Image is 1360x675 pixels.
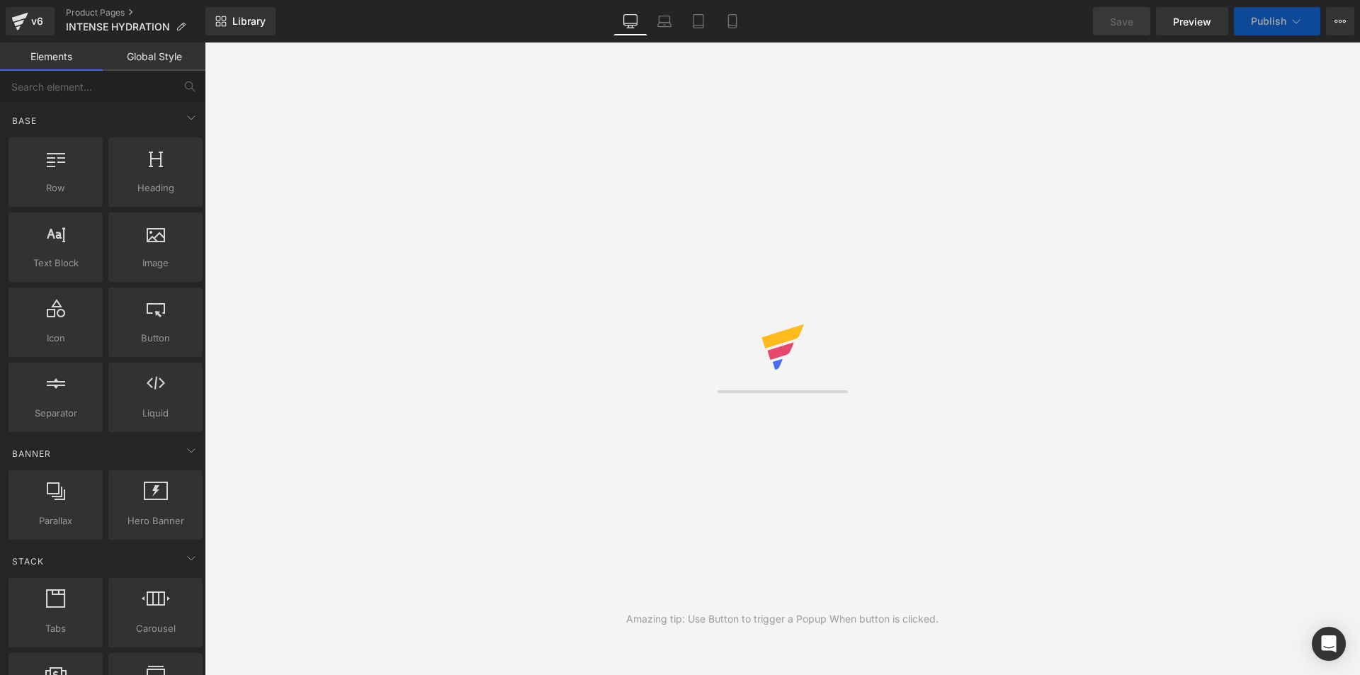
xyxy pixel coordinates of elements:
span: Separator [13,406,98,421]
span: Heading [113,181,198,195]
a: Global Style [103,42,205,71]
a: Laptop [647,7,681,35]
span: Carousel [113,621,198,636]
span: Preview [1173,14,1211,29]
span: Library [232,15,266,28]
span: INTENSE HYDRATION [66,21,170,33]
span: Publish [1251,16,1286,27]
span: Hero Banner [113,514,198,528]
a: New Library [205,7,276,35]
span: Banner [11,447,52,460]
a: v6 [6,7,55,35]
div: Amazing tip: Use Button to trigger a Popup When button is clicked. [626,611,939,627]
div: v6 [28,12,46,30]
span: Tabs [13,621,98,636]
span: Row [13,181,98,195]
span: Image [113,256,198,271]
span: Text Block [13,256,98,271]
span: Base [11,114,38,127]
span: Save [1110,14,1133,29]
a: Desktop [613,7,647,35]
div: Open Intercom Messenger [1312,627,1346,661]
button: Publish [1234,7,1320,35]
a: Tablet [681,7,715,35]
span: Liquid [113,406,198,421]
a: Preview [1156,7,1228,35]
a: Mobile [715,7,749,35]
span: Parallax [13,514,98,528]
span: Stack [11,555,45,568]
a: Product Pages [66,7,205,18]
span: Icon [13,331,98,346]
span: Button [113,331,198,346]
button: More [1326,7,1354,35]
